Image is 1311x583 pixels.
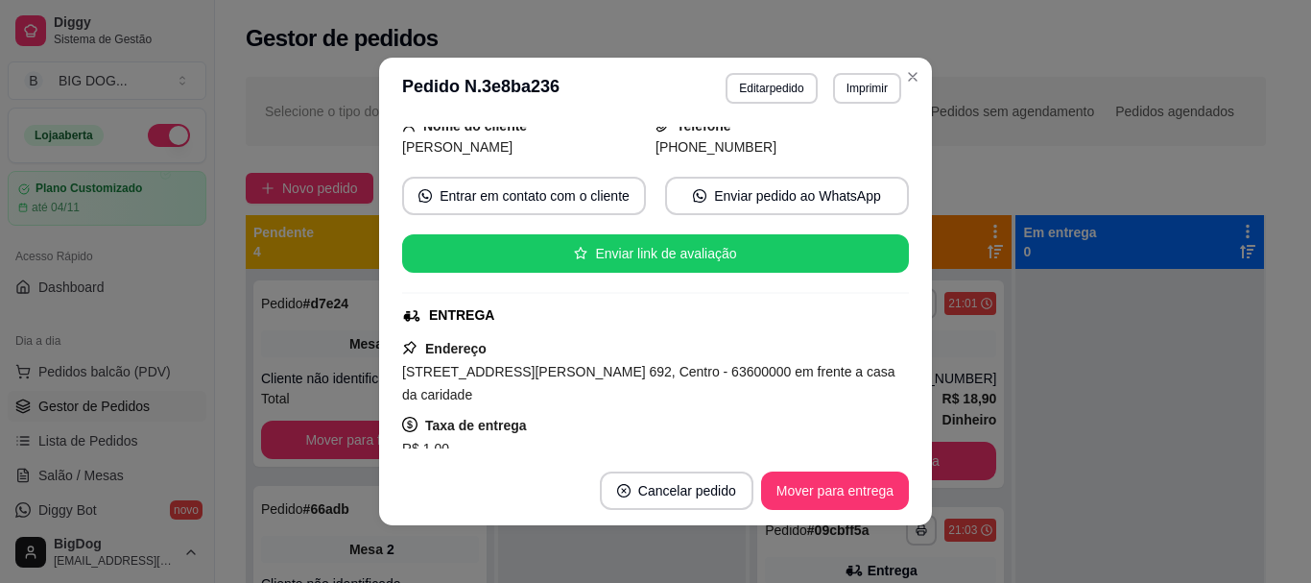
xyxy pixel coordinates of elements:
span: [STREET_ADDRESS][PERSON_NAME] 692, Centro - 63600000 em frente a casa da caridade [402,364,895,402]
button: Close [897,61,928,92]
button: Imprimir [833,73,901,104]
span: [PHONE_NUMBER] [655,139,776,155]
span: close-circle [617,484,631,498]
span: whats-app [693,189,706,203]
strong: Endereço [425,341,487,356]
button: Mover para entrega [761,472,909,510]
button: starEnviar link de avaliação [402,234,909,273]
span: star [574,247,587,260]
span: R$ 1,00 [402,441,449,456]
button: whats-appEnviar pedido ao WhatsApp [665,177,909,215]
button: Editarpedido [726,73,817,104]
button: whats-appEntrar em contato com o cliente [402,177,646,215]
span: dollar [402,417,417,432]
h3: Pedido N. 3e8ba236 [402,73,560,104]
span: pushpin [402,340,417,355]
div: ENTREGA [429,305,494,326]
span: whats-app [418,189,432,203]
span: [PERSON_NAME] [402,139,512,155]
button: close-circleCancelar pedido [600,472,753,510]
strong: Taxa de entrega [425,418,527,433]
